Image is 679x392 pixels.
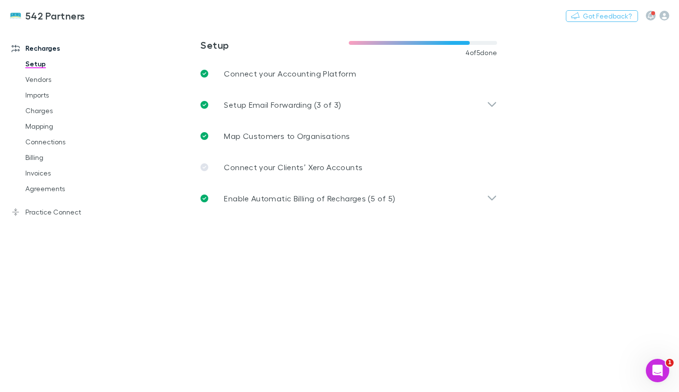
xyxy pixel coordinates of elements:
[16,165,126,181] a: Invoices
[16,103,126,118] a: Charges
[224,161,362,173] p: Connect your Clients’ Xero Accounts
[465,49,498,57] span: 4 of 5 done
[2,40,126,56] a: Recharges
[25,10,85,21] h3: 542 Partners
[10,10,21,21] img: 542 Partners's Logo
[16,181,126,196] a: Agreements
[16,72,126,87] a: Vendors
[193,89,505,120] div: Setup Email Forwarding (3 of 3)
[193,183,505,214] div: Enable Automatic Billing of Recharges (5 of 5)
[193,152,505,183] a: Connect your Clients’ Xero Accounts
[200,39,349,51] h3: Setup
[4,4,91,27] a: 542 Partners
[224,130,350,142] p: Map Customers to Organisations
[16,87,126,103] a: Imports
[646,359,669,382] iframe: Intercom live chat
[16,150,126,165] a: Billing
[16,56,126,72] a: Setup
[193,58,505,89] a: Connect your Accounting Platform
[16,134,126,150] a: Connections
[2,204,126,220] a: Practice Connect
[224,99,341,111] p: Setup Email Forwarding (3 of 3)
[193,120,505,152] a: Map Customers to Organisations
[224,193,395,204] p: Enable Automatic Billing of Recharges (5 of 5)
[224,68,356,79] p: Connect your Accounting Platform
[16,118,126,134] a: Mapping
[666,359,674,367] span: 1
[566,10,638,22] button: Got Feedback?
